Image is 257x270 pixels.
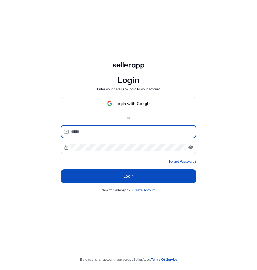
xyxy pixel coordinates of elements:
span: Login [123,173,134,179]
span: Login with Google [115,101,150,107]
span: visibility [188,144,193,150]
a: Forgot Password? [169,159,196,164]
h1: Login [118,75,139,86]
p: or [61,115,196,120]
img: google-logo.svg [107,101,112,106]
a: Terms Of Service [151,257,177,262]
span: lock [64,144,69,150]
a: Create Account [132,188,155,193]
p: Enter your details to login to your account [97,87,160,92]
span: mail [64,129,69,135]
button: Login [61,169,196,183]
button: Login with Google [61,97,196,110]
p: New to SellerApp? [102,188,130,193]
